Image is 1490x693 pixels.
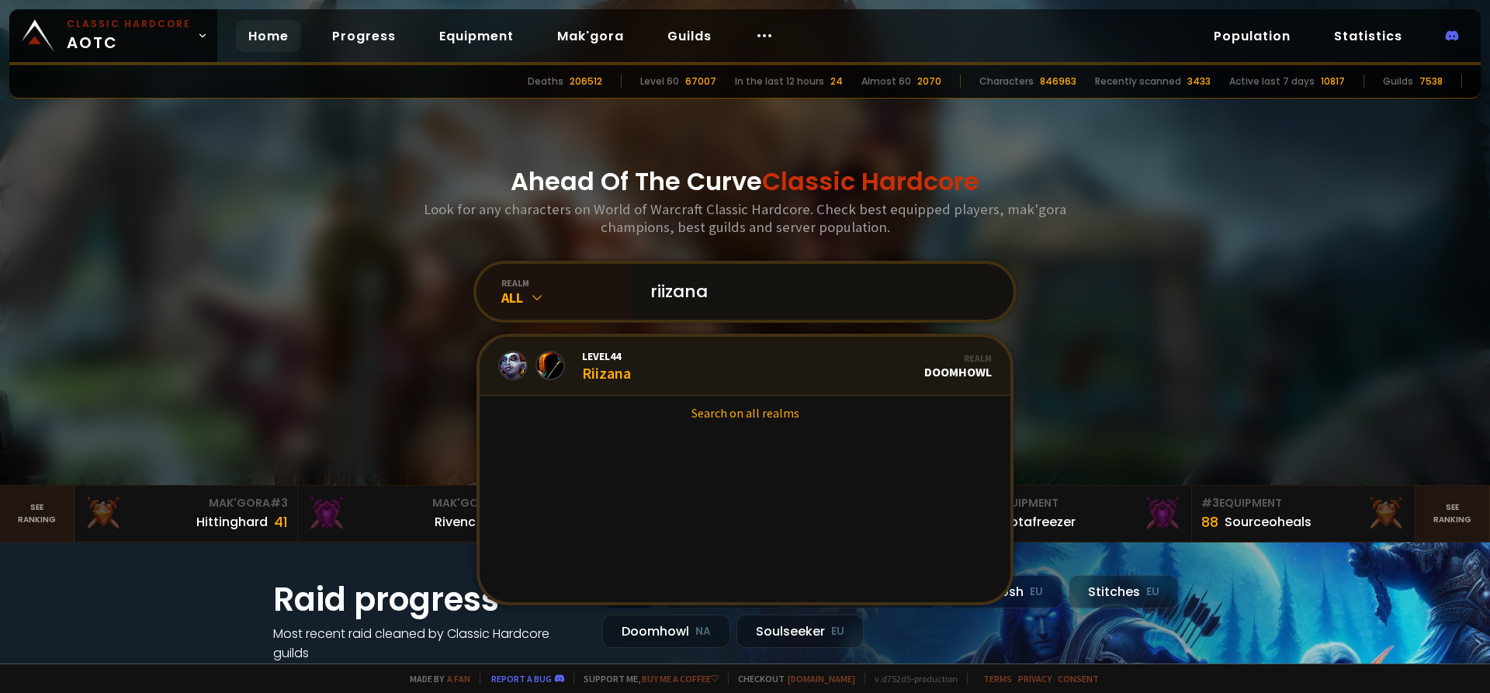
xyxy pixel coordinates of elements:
a: Privacy [1018,673,1052,684]
div: Stitches [1069,575,1179,608]
small: NA [695,624,711,639]
small: EU [1030,584,1043,600]
a: Statistics [1322,20,1415,52]
h1: Raid progress [273,575,584,624]
a: Home [236,20,301,52]
span: Classic Hardcore [762,164,979,199]
a: Seeranking [1415,486,1490,542]
div: 10817 [1321,74,1345,88]
div: Riizana [582,349,631,383]
a: [DOMAIN_NAME] [788,673,855,684]
div: Hittinghard [196,512,268,532]
span: # 3 [1201,495,1219,511]
div: All [501,289,632,307]
div: Soulseeker [736,615,864,648]
span: Checkout [728,673,855,684]
input: Search a character... [641,264,995,320]
h4: Most recent raid cleaned by Classic Hardcore guilds [273,624,584,663]
div: Guilds [1383,74,1413,88]
span: AOTC [67,17,191,54]
span: Support me, [573,673,719,684]
div: In the last 12 hours [735,74,824,88]
a: Level44RiizanaRealmDoomhowl [480,337,1010,396]
a: #3Equipment88Sourceoheals [1192,486,1415,542]
a: Terms [983,673,1012,684]
small: EU [1146,584,1159,600]
span: Level 44 [582,349,631,363]
span: Made by [400,673,470,684]
span: # 3 [270,495,288,511]
div: Realm [924,352,992,364]
div: Rivench [435,512,483,532]
div: 41 [274,511,288,532]
div: realm [501,277,632,289]
div: 88 [1201,511,1218,532]
a: Population [1201,20,1303,52]
h3: Look for any characters on World of Warcraft Classic Hardcore. Check best equipped players, mak'g... [418,200,1072,236]
div: Doomhowl [924,352,992,379]
div: Mak'Gora [307,495,511,511]
a: Mak'Gora#2Rivench100 [298,486,521,542]
a: Classic HardcoreAOTC [9,9,217,62]
div: 24 [830,74,843,88]
div: Recently scanned [1095,74,1181,88]
div: 206512 [570,74,602,88]
a: Report a bug [491,673,552,684]
div: 3433 [1187,74,1211,88]
div: Level 60 [640,74,679,88]
a: Equipment [427,20,526,52]
div: Mak'Gora [84,495,288,511]
div: Characters [979,74,1034,88]
div: Equipment [1201,495,1405,511]
div: 7538 [1419,74,1443,88]
div: 846963 [1040,74,1076,88]
small: EU [831,624,844,639]
a: a fan [447,673,470,684]
div: Almost 60 [861,74,911,88]
small: Classic Hardcore [67,17,191,31]
div: 67007 [685,74,716,88]
a: Mak'Gora#3Hittinghard41 [74,486,298,542]
div: Equipment [978,495,1182,511]
a: #2Equipment88Notafreezer [968,486,1192,542]
h1: Ahead Of The Curve [511,163,979,200]
div: Notafreezer [1001,512,1076,532]
div: Active last 7 days [1229,74,1315,88]
div: 2070 [917,74,941,88]
div: Deaths [528,74,563,88]
a: Consent [1058,673,1099,684]
a: Search on all realms [480,396,1010,430]
span: v. d752d5 - production [865,673,958,684]
div: Sourceoheals [1225,512,1312,532]
div: Doomhowl [602,615,730,648]
a: Mak'gora [545,20,636,52]
a: Buy me a coffee [642,673,719,684]
a: Guilds [655,20,724,52]
a: Progress [320,20,408,52]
